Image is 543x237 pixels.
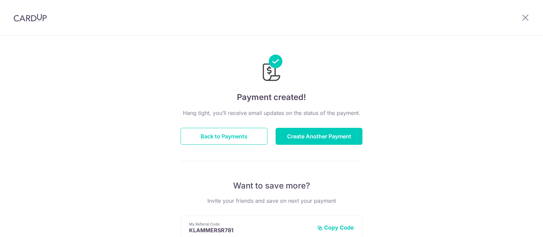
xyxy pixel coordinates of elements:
[181,197,362,205] p: Invite your friends and save on next your payment
[181,91,362,103] h4: Payment created!
[189,227,312,234] p: KLAMMERSR781
[181,180,362,191] p: Want to save more?
[181,128,267,145] button: Back to Payments
[317,224,354,231] button: Copy Code
[189,221,312,227] p: My Referral Code
[14,14,47,22] img: CardUp
[276,128,362,145] button: Create Another Payment
[500,217,536,234] iframe: Opens a widget where you can find more information
[181,109,362,117] p: Hang tight, you’ll receive email updates on the status of the payment.
[261,55,282,83] img: Payments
